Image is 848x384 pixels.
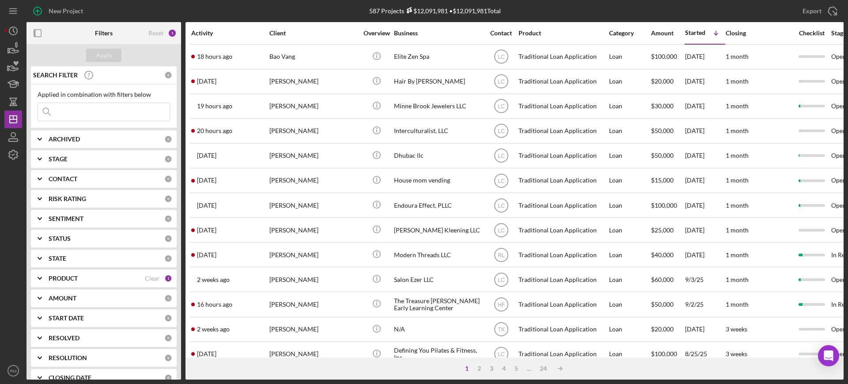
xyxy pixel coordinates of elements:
[685,45,725,68] div: [DATE]
[685,70,725,93] div: [DATE]
[197,78,216,85] time: 2025-09-14 02:47
[498,153,505,159] text: LC
[519,45,607,68] div: Traditional Loan Application
[498,178,505,184] text: LC
[49,235,71,242] b: STATUS
[164,274,172,282] div: 1
[197,103,232,110] time: 2025-09-15 19:42
[394,194,482,217] div: Endoura Effect, PLLC
[651,102,674,110] span: $30,000
[49,295,76,302] b: AMOUNT
[269,268,358,291] div: [PERSON_NAME]
[794,2,844,20] button: Export
[197,251,216,259] time: 2025-09-14 19:19
[609,342,650,366] div: Loan
[269,169,358,192] div: [PERSON_NAME]
[10,369,17,373] text: RM
[38,91,170,98] div: Applied in combination with filters below
[651,276,674,283] span: $60,000
[394,144,482,167] div: Dhubac llc
[49,195,86,202] b: RISK RATING
[651,325,674,333] span: $20,000
[394,119,482,143] div: Interculturalist, LLC
[394,243,482,266] div: Modern Threads LLC
[519,70,607,93] div: Traditional Loan Application
[498,365,510,372] div: 4
[164,314,172,322] div: 0
[164,195,172,203] div: 0
[519,194,607,217] div: Traditional Loan Application
[394,70,482,93] div: Hair By [PERSON_NAME]
[726,325,747,333] time: 3 weeks
[164,235,172,243] div: 0
[651,30,684,37] div: Amount
[726,53,749,60] time: 1 month
[726,251,749,259] time: 1 month
[726,300,749,308] time: 1 month
[519,169,607,192] div: Traditional Loan Application
[49,136,80,143] b: ARCHIVED
[651,176,674,184] span: $15,000
[651,53,677,60] span: $100,000
[498,277,505,283] text: LC
[96,49,112,62] div: Apply
[651,202,677,209] span: $100,000
[609,318,650,341] div: Loan
[369,7,501,15] div: 587 Projects • $12,091,981 Total
[168,29,177,38] div: 1
[609,218,650,242] div: Loan
[498,327,504,333] text: TK
[519,119,607,143] div: Traditional Loan Application
[726,152,749,159] time: 1 month
[360,30,393,37] div: Overview
[197,301,232,308] time: 2025-09-15 22:31
[49,315,84,322] b: START DATE
[685,318,725,341] div: [DATE]
[651,127,674,134] span: $50,000
[498,54,505,60] text: LC
[269,95,358,118] div: [PERSON_NAME]
[164,294,172,302] div: 0
[609,119,650,143] div: Loan
[33,72,78,79] b: SEARCH FILTER
[394,95,482,118] div: Minne Brook Jewelers LLC
[498,351,505,357] text: LC
[197,276,230,283] time: 2025-09-04 22:10
[685,169,725,192] div: [DATE]
[519,268,607,291] div: Traditional Loan Application
[651,152,674,159] span: $50,000
[394,342,482,366] div: Defining You Pilates & Fitness, Inc.
[197,53,232,60] time: 2025-09-15 20:30
[148,30,163,37] div: Reset
[164,135,172,143] div: 0
[164,215,172,223] div: 0
[498,227,505,233] text: LC
[726,350,747,357] time: 3 weeks
[726,30,792,37] div: Closing
[164,155,172,163] div: 0
[26,2,92,20] button: New Project
[609,194,650,217] div: Loan
[269,194,358,217] div: [PERSON_NAME]
[519,342,607,366] div: Traditional Loan Application
[651,77,674,85] span: $20,000
[197,202,216,209] time: 2025-09-08 17:01
[191,30,269,37] div: Activity
[685,95,725,118] div: [DATE]
[394,268,482,291] div: Salon Ezer LLC
[164,255,172,262] div: 0
[651,251,674,259] span: $40,000
[519,95,607,118] div: Traditional Loan Application
[269,293,358,316] div: [PERSON_NAME]
[394,169,482,192] div: House mom vending
[404,7,448,15] div: $12,091,981
[164,175,172,183] div: 0
[49,255,66,262] b: STATE
[685,194,725,217] div: [DATE]
[519,144,607,167] div: Traditional Loan Application
[197,350,216,357] time: 2025-09-09 19:09
[651,350,677,357] span: $100,000
[685,293,725,316] div: 9/2/25
[269,144,358,167] div: [PERSON_NAME]
[685,342,725,366] div: 8/25/25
